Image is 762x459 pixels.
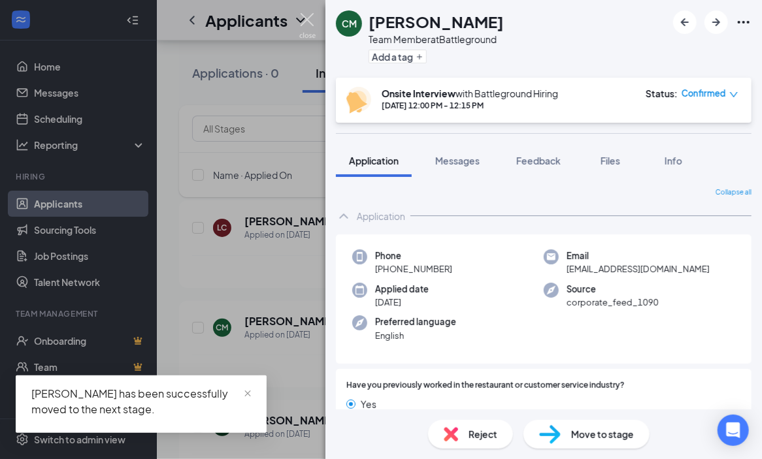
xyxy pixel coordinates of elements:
h1: [PERSON_NAME] [369,10,504,33]
span: English [375,329,456,342]
span: Collapse all [716,187,752,198]
b: Onsite Interview [382,87,456,99]
span: corporate_feed_1090 [567,296,659,309]
div: Team Member at Battleground [369,33,504,46]
span: Phone [375,249,452,262]
div: with Battleground Hiring [382,87,558,100]
svg: Plus [416,53,423,61]
span: down [729,90,738,99]
button: PlusAdd a tag [369,50,427,63]
div: Status : [646,87,678,100]
span: Yes [361,397,376,411]
span: Feedback [516,155,561,166]
span: Email [567,249,710,262]
span: Messages [435,155,480,166]
svg: Ellipses [736,14,752,30]
span: Preferred language [375,315,456,328]
span: Applied date [375,283,429,296]
div: [PERSON_NAME] has been successfully moved to the next stage. [31,386,251,417]
button: ArrowLeftNew [673,10,697,34]
div: [DATE] 12:00 PM - 12:15 PM [382,100,558,111]
span: Application [349,155,399,166]
button: ArrowRight [704,10,728,34]
span: Have you previously worked in the restaurant or customer service industry? [346,379,625,392]
span: Source [567,283,659,296]
span: close [243,389,252,398]
span: [PHONE_NUMBER] [375,262,452,276]
div: CM [342,17,357,30]
svg: ChevronUp [336,208,352,224]
span: Reject [469,427,497,441]
span: [DATE] [375,296,429,309]
svg: ArrowLeftNew [677,14,693,30]
span: Info [665,155,682,166]
div: Open Intercom Messenger [718,415,749,446]
svg: ArrowRight [708,14,724,30]
div: Application [357,210,405,223]
span: Confirmed [682,87,726,100]
span: [EMAIL_ADDRESS][DOMAIN_NAME] [567,262,710,276]
span: Move to stage [571,427,634,441]
span: Files [601,155,620,166]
